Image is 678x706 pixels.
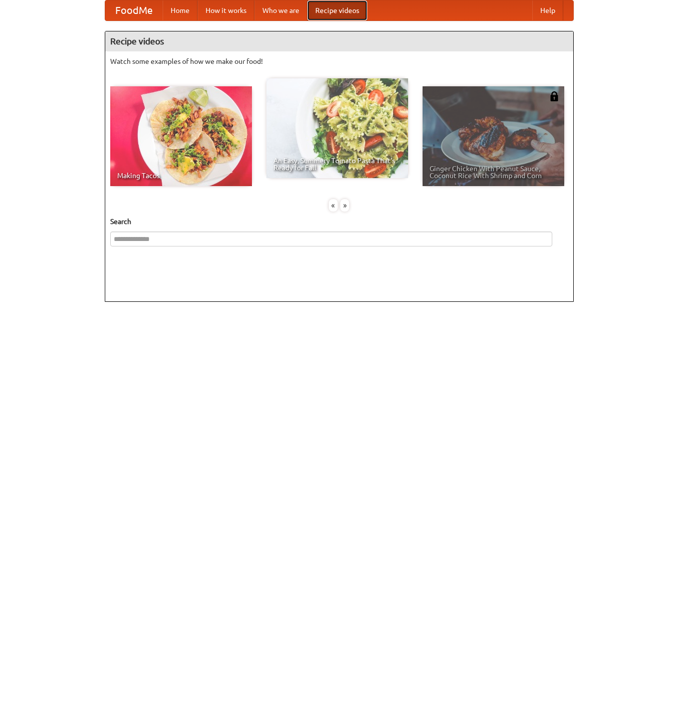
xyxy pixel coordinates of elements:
div: » [340,199,349,212]
a: Home [163,0,198,20]
a: An Easy, Summery Tomato Pasta That's Ready for Fall [266,78,408,178]
a: Recipe videos [307,0,367,20]
a: Help [532,0,563,20]
a: How it works [198,0,254,20]
h4: Recipe videos [105,31,573,51]
span: Making Tacos [117,172,245,179]
span: An Easy, Summery Tomato Pasta That's Ready for Fall [273,157,401,171]
a: Who we are [254,0,307,20]
h5: Search [110,217,568,227]
a: FoodMe [105,0,163,20]
p: Watch some examples of how we make our food! [110,56,568,66]
img: 483408.png [549,91,559,101]
a: Making Tacos [110,86,252,186]
div: « [329,199,338,212]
